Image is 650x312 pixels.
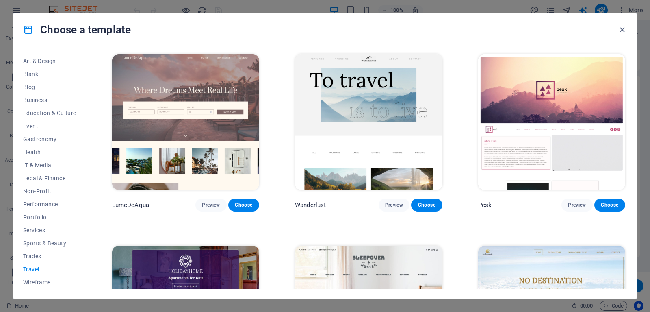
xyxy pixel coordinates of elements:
span: IT & Media [23,162,76,168]
p: Pesk [478,201,492,209]
button: Legal & Finance [23,172,76,185]
span: Art & Design [23,58,76,64]
button: Gastronomy [23,133,76,146]
button: Wireframe [23,276,76,289]
span: Blank [23,71,76,77]
span: Preview [568,202,586,208]
p: Wanderlust [295,201,326,209]
button: Portfolio [23,211,76,224]
span: Business [23,97,76,103]
button: Performance [23,198,76,211]
span: Performance [23,201,76,207]
span: Choose [235,202,253,208]
button: Preview [379,199,409,212]
span: Education & Culture [23,110,76,116]
button: Non-Profit [23,185,76,198]
span: Sports & Beauty [23,240,76,247]
button: Sports & Beauty [23,237,76,250]
span: Choose [418,202,435,208]
img: Pesk [478,54,625,190]
button: IT & Media [23,159,76,172]
span: Event [23,123,76,129]
span: Blog [23,84,76,90]
button: Preview [195,199,226,212]
img: LumeDeAqua [112,54,259,190]
button: Education & Culture [23,107,76,120]
button: 1 [23,262,36,265]
span: Wireframe [23,279,76,286]
span: Preview [202,202,220,208]
span: Services [23,227,76,233]
button: Blank [23,68,76,81]
button: Business [23,94,76,107]
button: 2 [23,272,36,275]
h4: Choose a template [23,23,131,36]
span: Legal & Finance [23,175,76,181]
span: Trades [23,253,76,260]
span: Portfolio [23,214,76,220]
span: Health [23,149,76,155]
button: Health [23,146,76,159]
button: Art & Design [23,55,76,68]
button: Event [23,120,76,133]
span: Choose [601,202,619,208]
button: Preview [561,199,592,212]
span: Gastronomy [23,136,76,142]
img: Wanderlust [295,54,442,190]
button: Services [23,224,76,237]
button: Travel [23,263,76,276]
button: Trades [23,250,76,263]
button: Choose [228,199,259,212]
span: Non-Profit [23,188,76,194]
button: Blog [23,81,76,94]
span: Preview [385,202,403,208]
span: Travel [23,266,76,273]
p: LumeDeAqua [112,201,149,209]
button: Choose [594,199,625,212]
button: Choose [411,199,442,212]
